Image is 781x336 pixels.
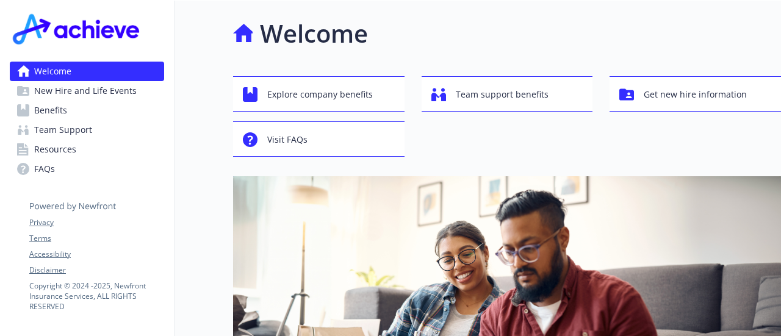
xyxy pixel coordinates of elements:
[34,159,55,179] span: FAQs
[34,101,67,120] span: Benefits
[34,120,92,140] span: Team Support
[29,249,164,260] a: Accessibility
[29,233,164,244] a: Terms
[10,140,164,159] a: Resources
[10,120,164,140] a: Team Support
[10,62,164,81] a: Welcome
[29,265,164,276] a: Disclaimer
[233,121,405,157] button: Visit FAQs
[267,83,373,106] span: Explore company benefits
[10,101,164,120] a: Benefits
[34,140,76,159] span: Resources
[456,83,549,106] span: Team support benefits
[260,15,368,52] h1: Welcome
[233,76,405,112] button: Explore company benefits
[267,128,308,151] span: Visit FAQs
[29,217,164,228] a: Privacy
[644,83,747,106] span: Get new hire information
[10,159,164,179] a: FAQs
[34,62,71,81] span: Welcome
[422,76,593,112] button: Team support benefits
[10,81,164,101] a: New Hire and Life Events
[610,76,781,112] button: Get new hire information
[34,81,137,101] span: New Hire and Life Events
[29,281,164,312] p: Copyright © 2024 - 2025 , Newfront Insurance Services, ALL RIGHTS RESERVED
